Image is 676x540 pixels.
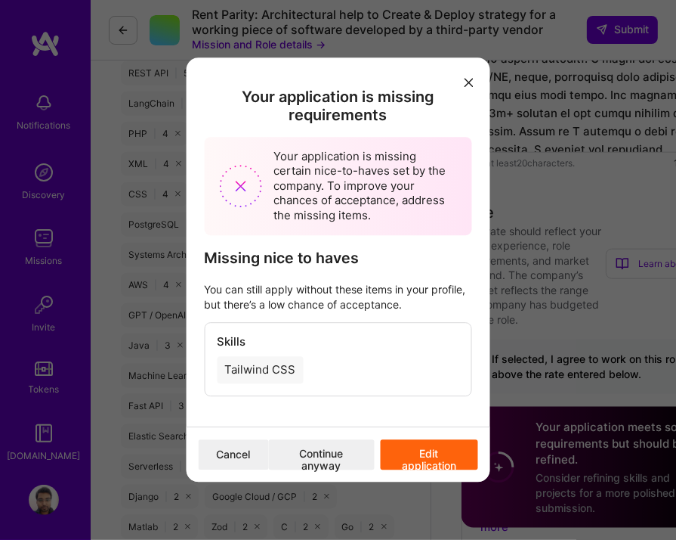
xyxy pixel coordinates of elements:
button: Continue anyway [268,440,374,470]
button: Cancel [198,440,268,470]
div: Your application is missing certain nice-to-haves set by the company. To improve your chances of ... [204,137,472,235]
button: Edit application [380,440,478,470]
p: You can still apply without these items in your profile, but there’s a low chance of acceptance. [204,283,472,312]
div: modal [186,57,490,482]
div: Tailwind CSS [217,357,303,384]
h4: Skills [217,336,459,349]
h2: Your application is missing requirements [204,88,472,124]
i: icon Close [465,78,474,87]
img: Missing requirements [219,165,261,207]
h3: Missing nice to haves [204,250,472,268]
